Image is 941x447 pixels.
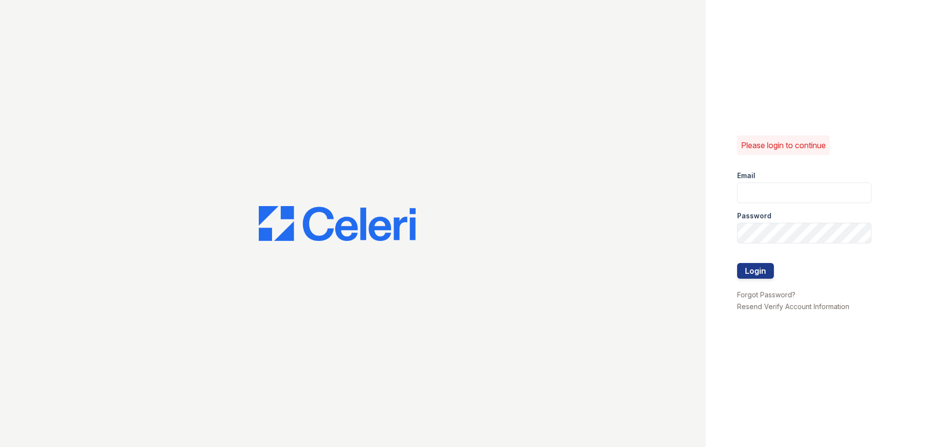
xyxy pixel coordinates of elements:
a: Forgot Password? [737,290,795,299]
button: Login [737,263,774,279]
a: Resend Verify Account Information [737,302,849,311]
p: Please login to continue [741,139,826,151]
label: Password [737,211,771,221]
img: CE_Logo_Blue-a8612792a0a2168367f1c8372b55b34899dd931a85d93a1a3d3e32e68fde9ad4.png [259,206,416,241]
label: Email [737,171,755,181]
